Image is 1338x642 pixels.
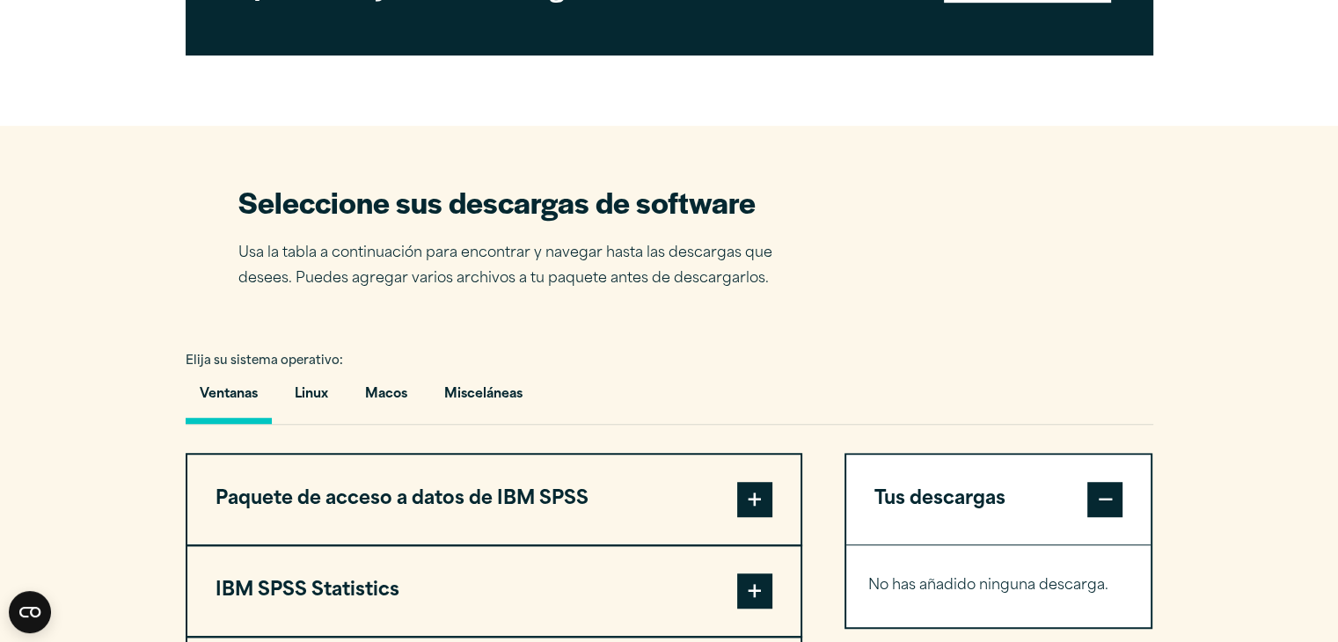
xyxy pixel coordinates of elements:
[238,246,772,286] font: Usa la tabla a continuación para encontrar y navegar hasta las descargas que desees. Puedes agreg...
[365,388,407,401] font: Macos
[295,388,328,401] font: Linux
[187,546,801,636] button: IBM SPSS Statistics
[846,455,1152,544] button: Tus descargas
[216,490,589,508] font: Paquete de acceso a datos de IBM SPSS
[846,544,1152,627] div: Tus descargas
[238,180,756,223] font: Seleccione sus descargas de software
[868,579,1108,593] font: No has añadido ninguna descarga.
[9,591,51,633] button: Open CMP widget
[874,490,1005,508] font: Tus descargas
[186,355,343,367] font: Elija su sistema operativo:
[444,388,523,401] font: Misceláneas
[216,581,399,600] font: IBM SPSS Statistics
[200,388,258,401] font: Ventanas
[187,455,801,544] button: Paquete de acceso a datos de IBM SPSS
